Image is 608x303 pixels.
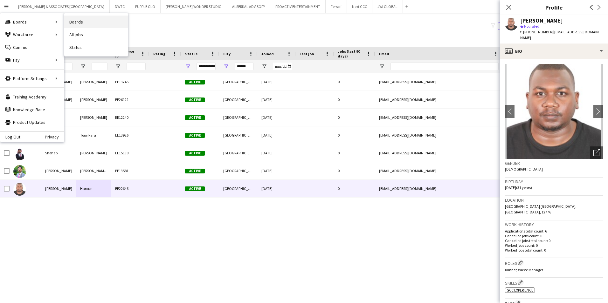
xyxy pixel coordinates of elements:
div: Haroun [76,180,111,197]
img: Crew avatar or photo [505,64,603,159]
input: First Name Filter Input [57,63,73,70]
span: | [EMAIL_ADDRESS][DOMAIN_NAME] [520,30,601,40]
div: [GEOGRAPHIC_DATA] [219,91,258,108]
div: [EMAIL_ADDRESS][DOMAIN_NAME] [375,126,502,144]
span: Active [185,151,205,156]
a: Status [64,41,128,54]
a: Log Out [0,134,20,139]
button: Open Filter Menu [185,64,191,69]
div: Bio [500,44,608,59]
input: City Filter Input [235,63,254,70]
span: [DEMOGRAPHIC_DATA] [505,167,543,172]
div: [DATE] [258,180,296,197]
input: Joined Filter Input [273,63,292,70]
div: [PERSON_NAME] [76,109,111,126]
div: [PERSON_NAME] [41,180,76,197]
button: PROACTIV ENTERTAINMENT [270,0,326,13]
div: [GEOGRAPHIC_DATA] [219,109,258,126]
div: Workforce [0,28,64,41]
div: Shehab [41,144,76,162]
div: [EMAIL_ADDRESS][DOMAIN_NAME] [375,109,502,126]
span: Joined [261,51,274,56]
button: [PERSON_NAME] & ASSOCIATES [GEOGRAPHIC_DATA] [13,0,110,13]
button: Open Filter Menu [379,64,385,69]
span: Active [185,169,205,173]
span: Active [185,98,205,102]
div: Boards [0,16,64,28]
div: [PERSON_NAME] [41,162,76,179]
button: Open Filter Menu [223,64,229,69]
div: [EMAIL_ADDRESS][DOMAIN_NAME] [375,144,502,162]
h3: Profile [500,3,608,11]
h3: Work history [505,222,603,227]
div: [GEOGRAPHIC_DATA] [219,73,258,91]
span: [GEOGRAPHIC_DATA] [GEOGRAPHIC_DATA], [GEOGRAPHIC_DATA], 12776 [505,204,577,214]
div: [GEOGRAPHIC_DATA] [219,180,258,197]
div: Open photos pop-in [590,146,603,159]
div: [PERSON_NAME] [76,144,111,162]
div: [EMAIL_ADDRESS][DOMAIN_NAME] [375,162,502,179]
div: [PERSON_NAME] ([PERSON_NAME]) [76,162,111,179]
img: Shehab Al Bitar [13,147,26,160]
a: Training Academy [0,91,64,103]
div: EE13745 [111,73,149,91]
div: 0 [334,126,375,144]
button: Next GCC [347,0,372,13]
span: t. [PHONE_NUMBER] [520,30,553,34]
a: Knowledge Base [0,103,64,116]
div: [PERSON_NAME] [76,73,111,91]
div: Pay [0,54,64,66]
div: 0 [334,91,375,108]
span: Status [185,51,197,56]
div: [DATE] [258,109,296,126]
input: Email Filter Input [390,63,499,70]
div: EE13926 [111,126,149,144]
span: GCC Experience [507,288,533,293]
a: Privacy [45,134,64,139]
div: [EMAIL_ADDRESS][DOMAIN_NAME] [375,73,502,91]
button: Open Filter Menu [261,64,267,69]
div: 0 [334,180,375,197]
div: 0 [334,144,375,162]
div: 0 [334,73,375,91]
button: Open Filter Menu [80,64,86,69]
h3: Roles [505,259,603,266]
a: Comms [0,41,64,54]
a: Boards [64,16,128,28]
div: EE15138 [111,144,149,162]
button: JWI GLOBAL [372,0,403,13]
div: [DATE] [258,91,296,108]
div: EE26122 [111,91,149,108]
div: [DATE] [258,162,296,179]
span: City [223,51,231,56]
a: All jobs [64,28,128,41]
div: [PERSON_NAME] [76,91,111,108]
span: Not rated [524,24,539,29]
span: Runner, Waste Manager [505,267,543,272]
h3: Gender [505,160,603,166]
input: Last Name Filter Input [92,63,107,70]
img: Yousif Haroun [13,183,26,196]
div: Platform Settings [0,72,64,85]
h3: Location [505,197,603,203]
div: [DATE] [258,126,296,144]
div: [DATE] [258,144,296,162]
button: ALSERKAL ADVISORY [227,0,270,13]
div: [DATE] [258,73,296,91]
div: [GEOGRAPHIC_DATA] [219,126,258,144]
h3: Skills [505,279,603,286]
div: Tounkara [76,126,111,144]
button: DWTC [110,0,130,13]
p: Worked jobs total count: 0 [505,248,603,252]
button: PURPLE GLO [130,0,161,13]
span: Active [185,80,205,84]
div: [PERSON_NAME] [520,18,563,24]
h3: Birthday [505,179,603,185]
span: Active [185,186,205,191]
span: Active [185,115,205,120]
div: 0 [334,109,375,126]
span: Jobs (last 90 days) [338,49,364,58]
div: EE13581 [111,162,149,179]
div: EE12240 [111,109,149,126]
img: Waseem Anwar Khan Khan (Al-Khattar) [13,165,26,178]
